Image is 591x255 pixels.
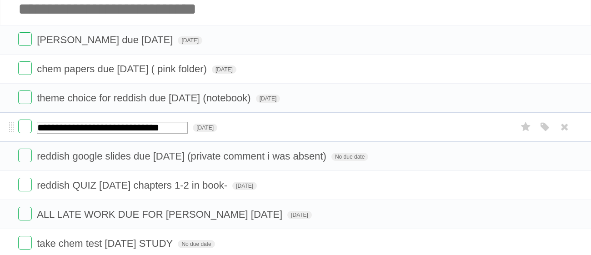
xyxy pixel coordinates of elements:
[37,150,329,162] span: reddish google slides due [DATE] (private comment i was absent)
[37,180,230,191] span: reddish QUIZ [DATE] chapters 1-2 in book-
[37,209,285,220] span: ALL LATE WORK DUE FOR [PERSON_NAME] [DATE]
[37,34,175,45] span: [PERSON_NAME] due [DATE]
[18,32,32,46] label: Done
[18,90,32,104] label: Done
[37,238,175,249] span: take chem test [DATE] STUDY
[331,153,368,161] span: No due date
[287,211,312,219] span: [DATE]
[37,92,253,104] span: theme choice for reddish due [DATE] (notebook)
[232,182,257,190] span: [DATE]
[517,120,535,135] label: Star task
[18,120,32,133] label: Done
[18,178,32,191] label: Done
[178,36,202,45] span: [DATE]
[256,95,280,103] span: [DATE]
[18,149,32,162] label: Done
[178,240,215,248] span: No due date
[18,236,32,250] label: Done
[18,207,32,220] label: Done
[37,63,209,75] span: chem papers due [DATE] ( pink folder)
[18,61,32,75] label: Done
[212,65,236,74] span: [DATE]
[193,124,217,132] span: [DATE]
